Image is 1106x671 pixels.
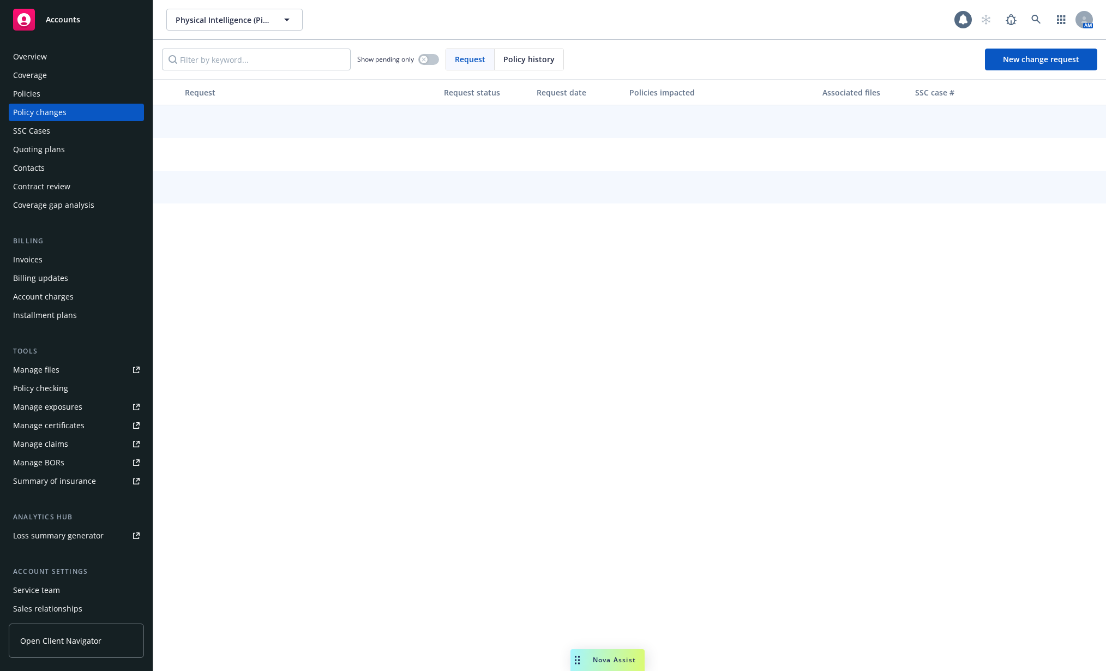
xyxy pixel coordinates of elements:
a: New change request [985,49,1097,70]
div: Invoices [13,251,43,268]
div: Coverage gap analysis [13,196,94,214]
div: Manage certificates [13,417,85,434]
button: Associated files [818,79,911,105]
a: Policies [9,85,144,103]
span: Physical Intelligence (Pi), Inc. [176,14,270,26]
div: Service team [13,582,60,599]
a: Manage files [9,361,144,379]
div: Billing updates [13,269,68,287]
div: Analytics hub [9,512,144,523]
span: Open Client Navigator [20,635,101,646]
div: Account settings [9,566,144,577]
span: Policy history [503,53,555,65]
input: Filter by keyword... [162,49,351,70]
a: Accounts [9,4,144,35]
div: Associated files [822,87,906,98]
div: Policies impacted [629,87,814,98]
div: Policy checking [13,380,68,397]
div: Policy changes [13,104,67,121]
div: Drag to move [570,649,584,671]
button: Request [181,79,440,105]
a: Contacts [9,159,144,177]
a: Installment plans [9,307,144,324]
div: Loss summary generator [13,527,104,544]
button: Request status [440,79,532,105]
div: Installment plans [13,307,77,324]
a: Start snowing [975,9,997,31]
a: SSC Cases [9,122,144,140]
a: Manage claims [9,435,144,453]
a: Sales relationships [9,600,144,618]
div: SSC Cases [13,122,50,140]
div: Quoting plans [13,141,65,158]
a: Coverage [9,67,144,84]
div: Account charges [13,288,74,305]
a: Summary of insurance [9,472,144,490]
div: Overview [13,48,47,65]
a: Quoting plans [9,141,144,158]
div: Coverage [13,67,47,84]
a: Policy changes [9,104,144,121]
div: Manage exposures [13,398,82,416]
button: Nova Assist [570,649,645,671]
a: Service team [9,582,144,599]
a: Switch app [1050,9,1072,31]
div: Request status [444,87,528,98]
a: Account charges [9,288,144,305]
button: Physical Intelligence (Pi), Inc. [166,9,303,31]
button: Policies impacted [625,79,818,105]
a: Search [1025,9,1047,31]
div: Billing [9,236,144,247]
div: Contract review [13,178,70,195]
div: Tools [9,346,144,357]
div: Manage files [13,361,59,379]
a: Billing updates [9,269,144,287]
div: Request [185,87,435,98]
div: Request date [537,87,621,98]
a: Overview [9,48,144,65]
a: Coverage gap analysis [9,196,144,214]
button: Request date [532,79,625,105]
a: Invoices [9,251,144,268]
button: SSC case # [911,79,993,105]
a: Contract review [9,178,144,195]
a: Manage BORs [9,454,144,471]
div: Summary of insurance [13,472,96,490]
div: Sales relationships [13,600,82,618]
span: Show pending only [357,55,414,64]
span: Nova Assist [593,655,636,664]
a: Manage exposures [9,398,144,416]
span: New change request [1003,54,1079,64]
a: Report a Bug [1000,9,1022,31]
div: SSC case # [915,87,988,98]
span: Accounts [46,15,80,24]
a: Loss summary generator [9,527,144,544]
div: Manage BORs [13,454,64,471]
span: Request [455,53,485,65]
a: Manage certificates [9,417,144,434]
div: Contacts [13,159,45,177]
a: Policy checking [9,380,144,397]
div: Manage claims [13,435,68,453]
div: Policies [13,85,40,103]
